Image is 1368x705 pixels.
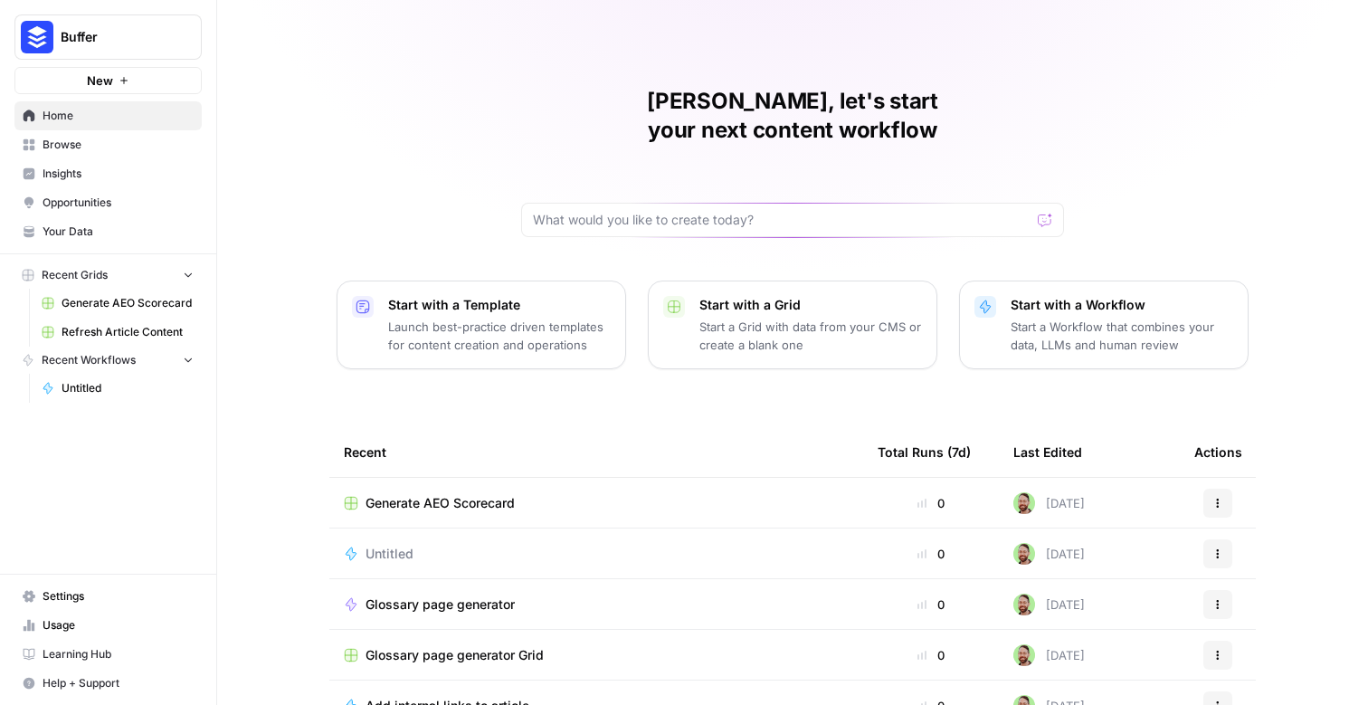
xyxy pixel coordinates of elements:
span: Insights [43,166,194,182]
a: Generate AEO Scorecard [344,494,849,512]
span: New [87,71,113,90]
a: Home [14,101,202,130]
a: Untitled [344,545,849,563]
div: 0 [878,646,984,664]
div: 0 [878,494,984,512]
div: [DATE] [1013,644,1085,666]
img: h0tmkl8gkwk0b1sam96cuweejb2d [1013,594,1035,615]
img: h0tmkl8gkwk0b1sam96cuweejb2d [1013,543,1035,565]
p: Start a Grid with data from your CMS or create a blank one [699,318,922,354]
span: Buffer [61,28,170,46]
a: Usage [14,611,202,640]
a: Generate AEO Scorecard [33,289,202,318]
a: Opportunities [14,188,202,217]
div: Total Runs (7d) [878,427,971,477]
span: Your Data [43,224,194,240]
a: Glossary page generator Grid [344,646,849,664]
a: Refresh Article Content [33,318,202,347]
button: Help + Support [14,669,202,698]
button: Workspace: Buffer [14,14,202,60]
span: Help + Support [43,675,194,691]
h1: [PERSON_NAME], let's start your next content workflow [521,87,1064,145]
div: Last Edited [1013,427,1082,477]
div: 0 [878,595,984,614]
button: Start with a TemplateLaunch best-practice driven templates for content creation and operations [337,281,626,369]
span: Browse [43,137,194,153]
p: Start with a Template [388,296,611,314]
span: Untitled [62,380,194,396]
a: Settings [14,582,202,611]
p: Start with a Workflow [1011,296,1233,314]
span: Untitled [366,545,413,563]
button: New [14,67,202,94]
input: What would you like to create today? [533,211,1031,229]
a: Browse [14,130,202,159]
button: Start with a GridStart a Grid with data from your CMS or create a blank one [648,281,937,369]
a: Insights [14,159,202,188]
span: Usage [43,617,194,634]
div: 0 [878,545,984,563]
span: Generate AEO Scorecard [366,494,515,512]
p: Start with a Grid [699,296,922,314]
div: [DATE] [1013,492,1085,514]
div: [DATE] [1013,594,1085,615]
span: Glossary page generator [366,595,515,614]
span: Learning Hub [43,646,194,662]
span: Recent Grids [42,267,108,283]
span: Recent Workflows [42,352,136,368]
button: Recent Grids [14,262,202,289]
img: h0tmkl8gkwk0b1sam96cuweejb2d [1013,492,1035,514]
a: Glossary page generator [344,595,849,614]
a: Untitled [33,374,202,403]
p: Launch best-practice driven templates for content creation and operations [388,318,611,354]
span: Glossary page generator Grid [366,646,544,664]
span: Home [43,108,194,124]
span: Refresh Article Content [62,324,194,340]
button: Start with a WorkflowStart a Workflow that combines your data, LLMs and human review [959,281,1249,369]
a: Your Data [14,217,202,246]
div: Actions [1194,427,1242,477]
a: Learning Hub [14,640,202,669]
img: h0tmkl8gkwk0b1sam96cuweejb2d [1013,644,1035,666]
p: Start a Workflow that combines your data, LLMs and human review [1011,318,1233,354]
img: Buffer Logo [21,21,53,53]
button: Recent Workflows [14,347,202,374]
div: [DATE] [1013,543,1085,565]
span: Opportunities [43,195,194,211]
span: Settings [43,588,194,605]
span: Generate AEO Scorecard [62,295,194,311]
div: Recent [344,427,849,477]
